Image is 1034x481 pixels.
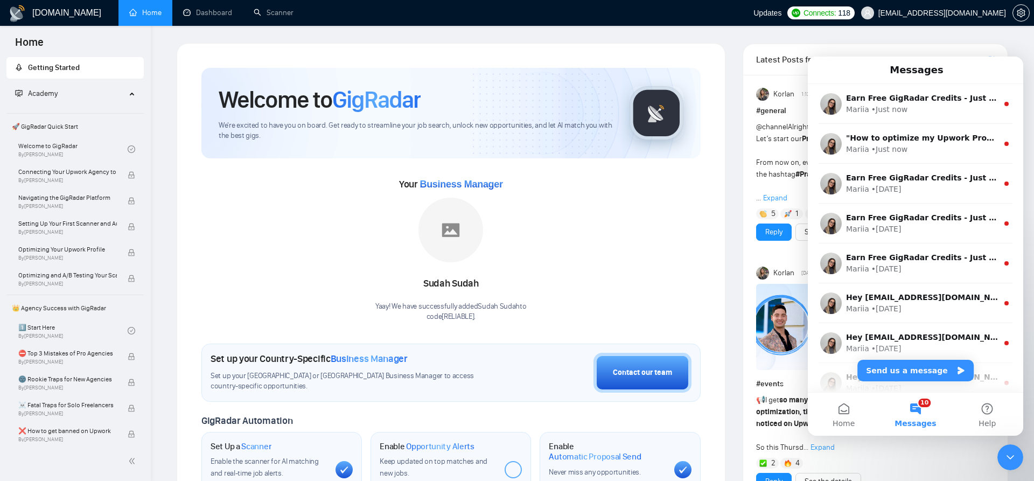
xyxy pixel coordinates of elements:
span: 🌚 Rookie Traps for New Agencies [18,374,117,385]
span: Connects: [804,7,836,19]
button: Messages [72,336,143,379]
span: setting [1013,9,1029,17]
span: Keep updated on top matches and new jobs. [380,457,487,478]
span: Home [25,363,47,371]
img: 🔥 [784,459,792,467]
button: Reply [756,224,792,241]
span: lock [128,430,135,438]
img: Korlan [756,88,769,101]
button: See the details [795,224,861,241]
span: Academy [28,89,58,98]
a: dashboardDashboard [183,8,232,17]
span: By [PERSON_NAME] [18,436,117,443]
strong: profile optimization, title tweaks, agency rankings, and how to actually get noticed on Upwork [756,395,987,428]
img: gigradar-logo.png [630,86,683,140]
button: Send us a message [50,303,166,325]
span: ❌ How to get banned on Upwork [18,426,117,436]
strong: so many requests [779,395,840,405]
span: lock [128,405,135,412]
button: Help [144,336,215,379]
span: We're excited to have you on board. Get ready to streamline your job search, unlock new opportuni... [219,121,612,141]
span: Latest Posts from the GigRadar Community [756,53,834,66]
img: Profile image for Mariia [12,316,34,337]
span: 1:13 PM [801,89,818,99]
span: 👑 Agency Success with GigRadar [8,297,143,319]
span: I get from our community asking about So this Thursd... [756,395,987,452]
span: check-circle [128,327,135,334]
span: Korlan [773,88,794,100]
img: Profile image for Mariia [12,276,34,297]
span: Automatic Proposal Send [549,451,641,462]
a: export [988,54,995,65]
span: Alright, friends, here we go! Let’s start our yaaaay! :catt: From now on, everything related to o... [756,122,987,203]
span: lock [128,249,135,256]
span: Opportunity Alerts [406,441,474,452]
span: Messages [87,363,128,371]
span: Help [171,363,188,371]
a: Join GigRadar Slack Community [915,54,986,66]
span: Expand [763,193,787,203]
img: ✅ [759,459,767,467]
iframe: Intercom live chat [997,444,1023,470]
div: Yaay! We have successfully added Sudah Sudah to [375,302,527,322]
h1: Welcome to [219,85,421,114]
span: lock [128,275,135,282]
span: fund-projection-screen [15,89,23,97]
span: 118 [838,7,850,19]
span: Korlan [773,267,794,279]
span: Enable the scanner for AI matching and real-time job alerts. [211,457,319,478]
div: Contact our team [613,367,672,379]
span: Setting Up Your First Scanner and Auto-Bidder [18,218,117,229]
button: Contact our team [593,353,691,393]
h1: Set Up a [211,441,271,452]
span: lock [128,223,135,231]
h1: Enable [380,441,474,452]
div: Mariia [38,287,61,298]
strong: #PracticalTuesday [795,170,858,179]
img: placeholder.png [418,198,483,262]
img: upwork-logo.png [792,9,800,17]
span: Never miss any opportunities. [549,468,640,477]
a: 1️⃣ Start HereBy[PERSON_NAME] [18,319,128,343]
span: By [PERSON_NAME] [18,255,117,261]
a: Reply [765,226,783,238]
span: Business Manager [331,353,408,365]
img: 👏 [759,210,767,218]
div: Mariia [38,326,61,338]
span: @channel [756,122,788,131]
span: double-left [128,456,139,466]
iframe: Intercom live chat [808,57,1023,436]
span: rocket [15,64,23,71]
span: Expand [811,443,835,452]
span: lock [128,353,135,360]
span: By [PERSON_NAME] [18,385,117,391]
span: ☠️ Fatal Traps for Solo Freelancers [18,400,117,410]
span: 📢 [756,395,765,405]
img: F09A0G828LC-Nikola%20Kocheski.png [756,284,885,370]
span: 2 [771,458,775,469]
span: By [PERSON_NAME] [18,203,117,210]
span: Navigating the GigRadar Platform [18,192,117,203]
span: Getting Started [28,63,80,72]
span: 5 [771,208,775,219]
a: Welcome to GigRadarBy[PERSON_NAME] [18,137,128,161]
a: searchScanner [254,8,294,17]
span: Optimizing and A/B Testing Your Scanner for Better Results [18,270,117,281]
span: By [PERSON_NAME] [18,410,117,417]
span: [DATE] [801,268,816,278]
span: GigRadar Automation [201,415,292,427]
span: ⛔ Top 3 Mistakes of Pro Agencies [18,348,117,359]
strong: Practical [DATE], [802,134,858,143]
div: • [DATE] [64,247,94,258]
